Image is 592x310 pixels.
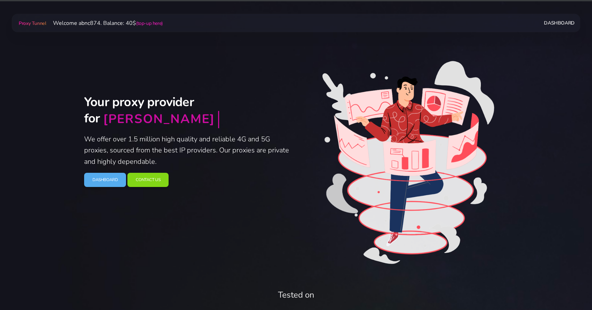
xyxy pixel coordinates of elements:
[84,173,126,187] a: Dashboard
[17,18,47,29] a: Proxy Tunnel
[84,94,292,128] h2: Your proxy provider for
[47,19,163,27] span: Welcome abnc874. Balance: 40$
[127,173,169,187] a: Contact Us
[136,20,163,27] a: (top-up here)
[84,134,292,168] p: We offer over 1.5 million high quality and reliable 4G and 5G proxies, sourced from the best IP p...
[552,270,583,301] iframe: Webchat Widget
[88,289,504,301] div: Tested on
[103,111,215,128] div: [PERSON_NAME]
[19,20,46,27] span: Proxy Tunnel
[544,17,574,29] a: Dashboard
